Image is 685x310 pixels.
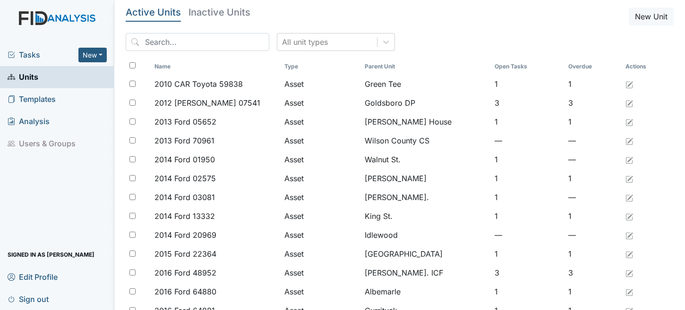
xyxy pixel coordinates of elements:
th: Toggle SortBy [281,59,361,75]
a: Edit [625,135,633,146]
a: Edit [625,116,633,127]
td: 3 [565,263,622,282]
span: 2014 Ford 13332 [154,210,215,222]
th: Actions [622,59,669,75]
input: Search... [126,33,269,51]
div: All unit types [282,36,328,48]
span: 2016 Ford 64880 [154,286,216,297]
td: — [491,131,565,150]
td: 3 [491,93,565,112]
span: 2012 [PERSON_NAME] 07541 [154,97,260,109]
td: — [565,226,622,244]
span: Analysis [8,114,50,129]
td: 1 [491,207,565,226]
td: Asset [281,188,361,207]
td: Green Tee [361,75,491,93]
td: — [565,150,622,169]
td: 1 [491,244,565,263]
td: Goldsboro DP [361,93,491,112]
td: Asset [281,244,361,263]
h5: Active Units [126,8,181,17]
a: Tasks [8,49,78,60]
a: Edit [625,192,633,203]
td: [GEOGRAPHIC_DATA] [361,244,491,263]
td: 3 [491,263,565,282]
span: 2015 Ford 22364 [154,248,216,260]
span: Sign out [8,292,49,306]
td: Asset [281,131,361,150]
td: Asset [281,93,361,112]
td: Wilson County CS [361,131,491,150]
h5: Inactive Units [188,8,250,17]
input: Toggle All Rows Selected [129,62,136,68]
td: Idlewood [361,226,491,244]
th: Toggle SortBy [491,59,565,75]
td: [PERSON_NAME]. ICF [361,263,491,282]
th: Toggle SortBy [565,59,622,75]
a: Edit [625,210,633,222]
td: Asset [281,207,361,226]
button: New Unit [629,8,674,25]
td: 1 [565,169,622,188]
td: [PERSON_NAME]. [361,188,491,207]
span: Signed in as [PERSON_NAME] [8,247,94,262]
span: 2014 Ford 03081 [154,192,215,203]
td: 1 [491,169,565,188]
td: — [565,131,622,150]
td: 3 [565,93,622,112]
span: 2013 Ford 70961 [154,135,214,146]
td: Asset [281,282,361,301]
td: 1 [565,282,622,301]
span: Edit Profile [8,269,58,284]
a: Edit [625,97,633,109]
td: [PERSON_NAME] House [361,112,491,131]
td: 1 [491,282,565,301]
a: Edit [625,173,633,184]
td: 1 [565,207,622,226]
td: 1 [565,244,622,263]
span: 2014 Ford 01950 [154,154,215,165]
td: Asset [281,226,361,244]
span: 2016 Ford 48952 [154,267,216,278]
td: 1 [565,75,622,93]
span: 2014 Ford 02575 [154,173,216,184]
button: New [78,48,107,62]
a: Edit [625,267,633,278]
span: Units [8,70,38,84]
td: 1 [491,75,565,93]
td: Asset [281,169,361,188]
span: 2010 CAR Toyota 59838 [154,78,243,90]
td: 1 [491,150,565,169]
td: — [565,188,622,207]
td: Asset [281,150,361,169]
td: Albemarle [361,282,491,301]
td: Asset [281,112,361,131]
span: 2014 Ford 20969 [154,229,216,241]
a: Edit [625,248,633,260]
a: Edit [625,154,633,165]
td: — [491,226,565,244]
td: Asset [281,263,361,282]
th: Toggle SortBy [361,59,491,75]
td: Walnut St. [361,150,491,169]
td: [PERSON_NAME] [361,169,491,188]
a: Edit [625,229,633,241]
th: Toggle SortBy [151,59,281,75]
td: 1 [565,112,622,131]
span: 2013 Ford 05652 [154,116,216,127]
a: Edit [625,78,633,90]
td: 1 [491,188,565,207]
td: Asset [281,75,361,93]
span: Templates [8,92,56,107]
td: 1 [491,112,565,131]
a: Edit [625,286,633,297]
td: King St. [361,207,491,226]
